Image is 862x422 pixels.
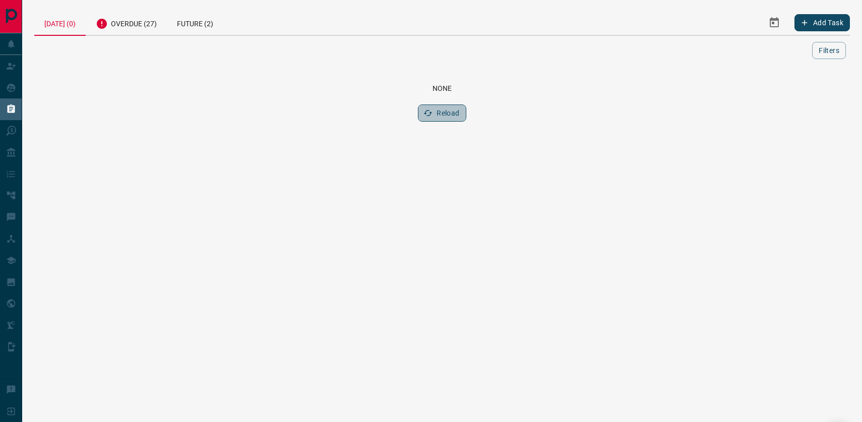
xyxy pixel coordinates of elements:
button: Add Task [794,14,850,31]
div: [DATE] (0) [34,10,86,36]
button: Reload [418,104,466,122]
div: Future (2) [167,10,223,35]
button: Select Date Range [762,11,786,35]
div: Overdue (27) [86,10,167,35]
div: None [46,84,838,92]
button: Filters [812,42,846,59]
